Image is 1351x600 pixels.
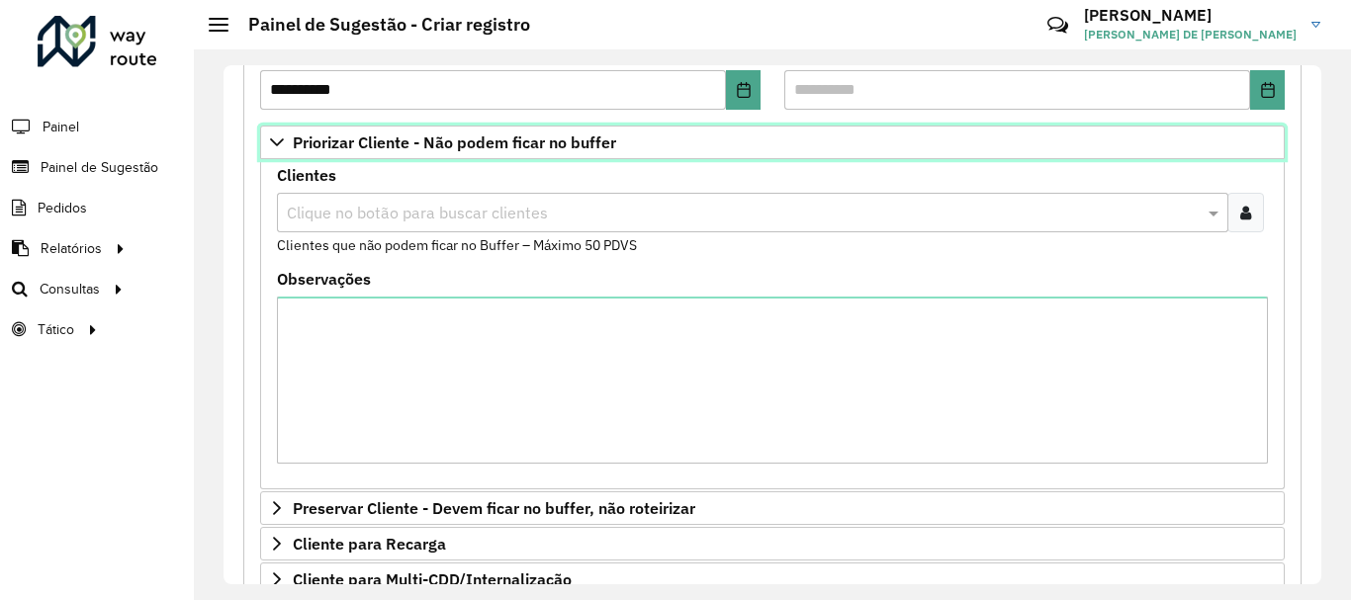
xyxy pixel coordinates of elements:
[43,117,79,137] span: Painel
[277,267,371,291] label: Observações
[260,126,1285,159] a: Priorizar Cliente - Não podem ficar no buffer
[260,562,1285,596] a: Cliente para Multi-CDD/Internalização
[1036,4,1079,46] a: Contato Rápido
[40,279,100,300] span: Consultas
[260,159,1285,489] div: Priorizar Cliente - Não podem ficar no buffer
[260,527,1285,560] a: Cliente para Recarga
[260,491,1285,525] a: Preservar Cliente - Devem ficar no buffer, não roteirizar
[293,134,616,150] span: Priorizar Cliente - Não podem ficar no buffer
[1084,26,1297,43] span: [PERSON_NAME] DE [PERSON_NAME]
[41,157,158,178] span: Painel de Sugestão
[293,500,695,516] span: Preservar Cliente - Devem ficar no buffer, não roteirizar
[726,70,761,110] button: Choose Date
[1084,6,1297,25] h3: [PERSON_NAME]
[293,571,572,587] span: Cliente para Multi-CDD/Internalização
[277,236,637,254] small: Clientes que não podem ficar no Buffer – Máximo 50 PDVS
[293,536,446,552] span: Cliente para Recarga
[277,163,336,187] label: Clientes
[38,198,87,218] span: Pedidos
[41,238,102,259] span: Relatórios
[228,14,530,36] h2: Painel de Sugestão - Criar registro
[1250,70,1285,110] button: Choose Date
[38,319,74,340] span: Tático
